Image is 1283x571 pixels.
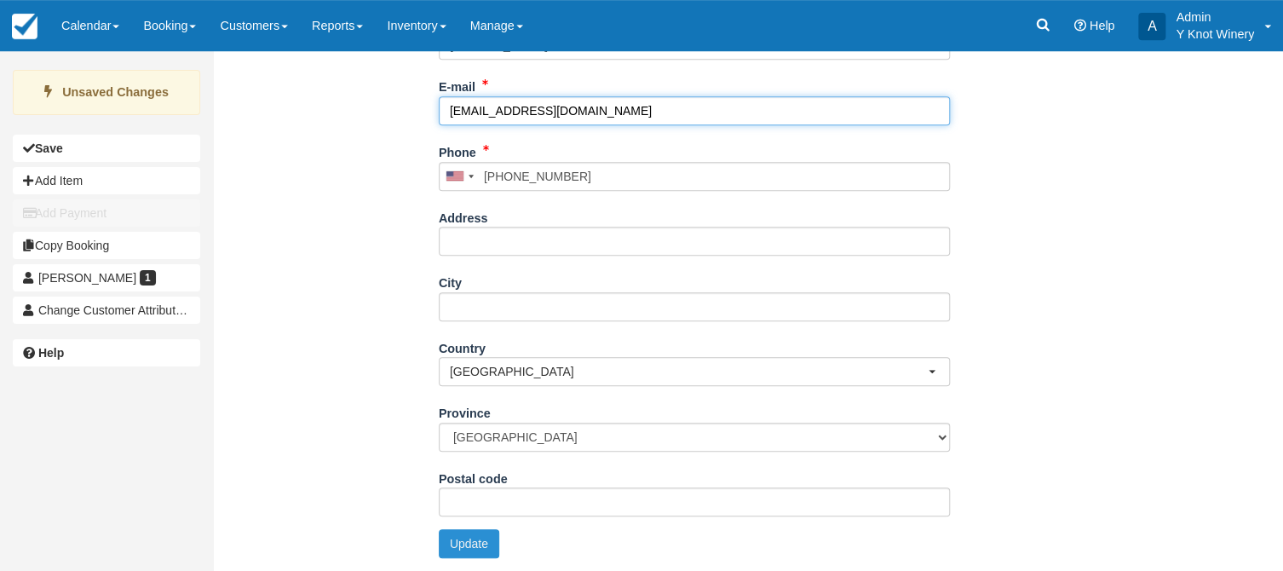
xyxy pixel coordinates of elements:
label: Phone [439,138,476,162]
div: A [1138,13,1165,40]
span: Change Customer Attribution [38,303,192,317]
span: [GEOGRAPHIC_DATA] [450,363,928,380]
label: Country [439,334,486,358]
label: Address [439,204,488,228]
button: Update [439,529,499,558]
img: checkfront-main-nav-mini-logo.png [12,14,37,39]
button: Change Customer Attribution [13,297,200,324]
a: Help [13,339,200,366]
b: Save [35,141,63,155]
button: Add Item [13,167,200,194]
label: City [439,268,462,292]
span: Help [1090,19,1115,32]
button: Save [13,135,200,162]
div: United States: +1 [440,163,479,190]
span: 1 [140,270,156,285]
a: [PERSON_NAME] 1 [13,264,200,291]
span: [PERSON_NAME] [38,271,136,285]
p: Y Knot Winery [1176,26,1254,43]
label: E-mail [439,72,475,96]
p: Admin [1176,9,1254,26]
button: Copy Booking [13,232,200,259]
b: Help [38,346,64,360]
i: Help [1074,20,1086,32]
button: Add Payment [13,199,200,227]
strong: Unsaved Changes [62,85,169,99]
label: Postal code [439,464,508,488]
label: Province [439,399,491,423]
button: [GEOGRAPHIC_DATA] [439,357,950,386]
